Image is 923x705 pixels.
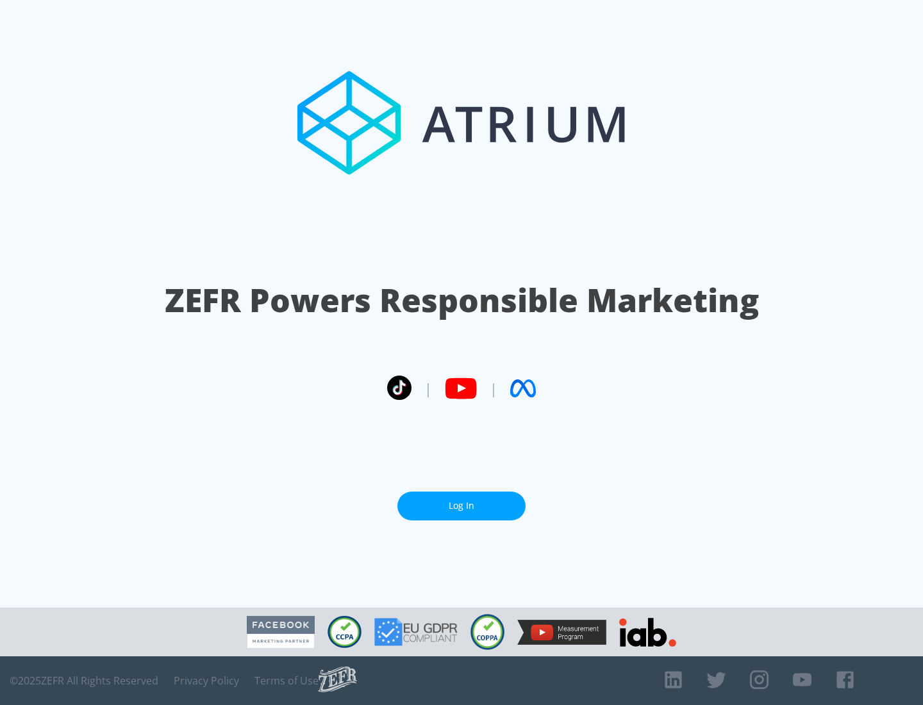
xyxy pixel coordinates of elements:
img: CCPA Compliant [328,616,362,648]
span: | [424,379,432,398]
span: © 2025 ZEFR All Rights Reserved [10,674,158,687]
span: | [490,379,497,398]
img: YouTube Measurement Program [517,620,606,645]
h1: ZEFR Powers Responsible Marketing [165,278,759,322]
a: Log In [397,492,526,520]
img: Facebook Marketing Partner [247,616,315,649]
img: GDPR Compliant [374,618,458,646]
img: COPPA Compliant [470,614,504,650]
a: Privacy Policy [174,674,239,687]
a: Terms of Use [254,674,319,687]
img: IAB [619,618,676,647]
